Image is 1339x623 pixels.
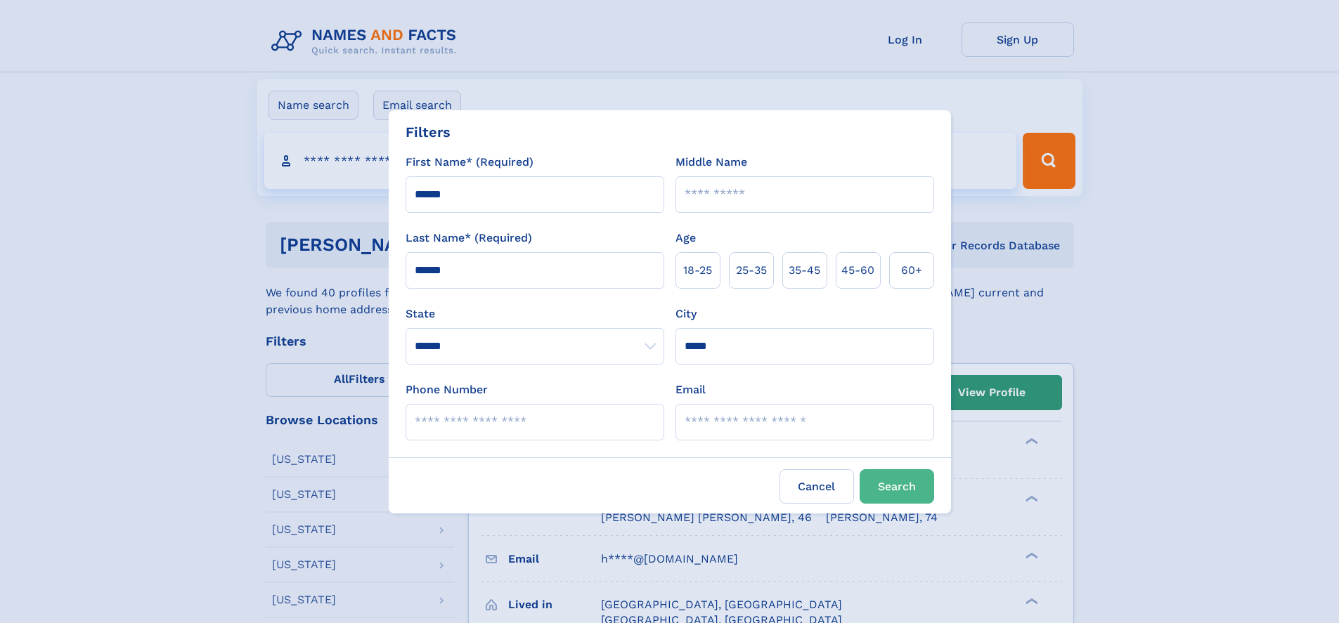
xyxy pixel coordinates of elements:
label: State [406,306,664,322]
button: Search [860,469,934,504]
span: 35‑45 [789,262,820,279]
label: Last Name* (Required) [406,230,532,247]
label: Email [675,381,706,398]
label: Middle Name [675,154,747,171]
span: 60+ [901,262,922,279]
label: Phone Number [406,381,488,398]
label: Cancel [780,469,854,504]
div: Filters [406,122,451,143]
label: City [675,306,697,322]
label: First Name* (Required) [406,154,533,171]
span: 45‑60 [841,262,874,279]
label: Age [675,230,696,247]
span: 25‑35 [736,262,767,279]
span: 18‑25 [683,262,712,279]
